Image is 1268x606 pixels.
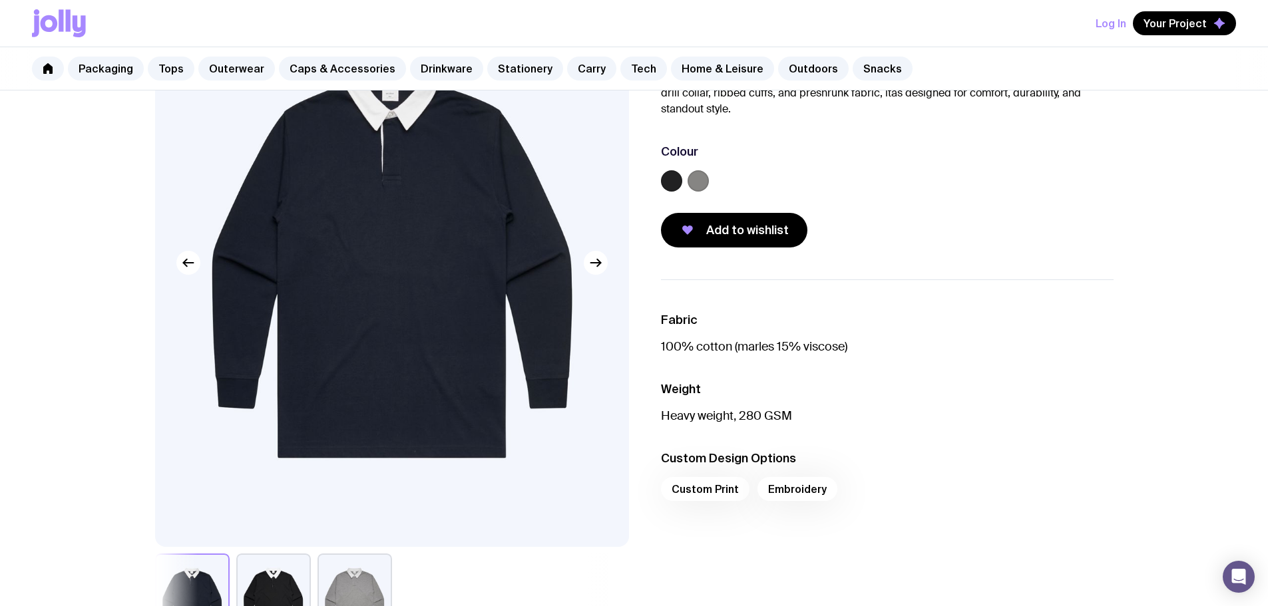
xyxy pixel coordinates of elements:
button: Add to wishlist [661,213,807,247]
h3: Colour [661,144,698,160]
p: Timeless and tough, the Rugby Jersey is made from 280 GSM carded cotton. With a white drill colla... [661,69,1114,117]
p: Heavy weight, 280 GSM [661,408,1114,424]
h3: Fabric [661,312,1114,328]
a: Outdoors [778,57,849,80]
a: Packaging [68,57,144,80]
h3: Weight [661,381,1114,397]
a: Tech [620,57,667,80]
a: Carry [567,57,616,80]
span: Your Project [1144,17,1207,30]
a: Snacks [853,57,913,80]
a: Tops [148,57,194,80]
button: Your Project [1133,11,1236,35]
p: 100% cotton (marles 15% viscose) [661,339,1114,355]
a: Caps & Accessories [279,57,406,80]
a: Stationery [487,57,563,80]
a: Home & Leisure [671,57,774,80]
div: Open Intercom Messenger [1223,561,1255,593]
h3: Custom Design Options [661,450,1114,466]
a: Drinkware [410,57,483,80]
span: Add to wishlist [706,222,789,238]
a: Outerwear [198,57,275,80]
button: Log In [1096,11,1126,35]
